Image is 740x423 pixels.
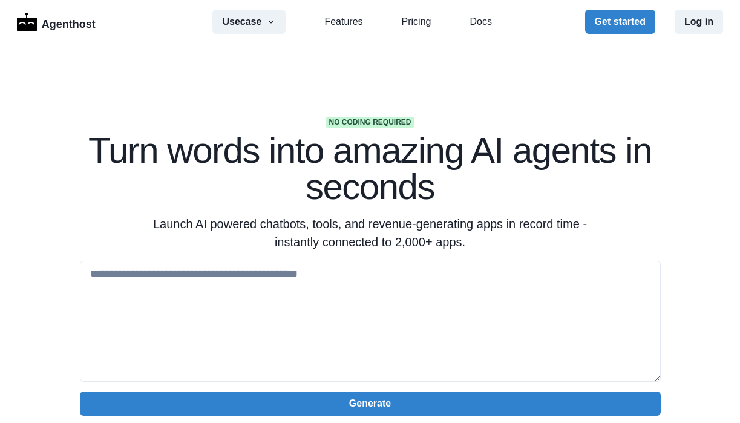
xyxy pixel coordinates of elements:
span: No coding required [326,117,413,128]
button: Log in [675,10,723,34]
p: Agenthost [42,11,96,33]
h1: Turn words into amazing AI agents in seconds [80,133,661,205]
a: Pricing [402,15,431,29]
button: Generate [80,392,661,416]
button: Get started [585,10,655,34]
p: Launch AI powered chatbots, tools, and revenue-generating apps in record time - instantly connect... [138,215,603,251]
img: Logo [17,13,37,31]
button: Usecase [212,10,286,34]
a: LogoAgenthost [17,11,96,33]
a: Docs [470,15,491,29]
a: Features [324,15,362,29]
